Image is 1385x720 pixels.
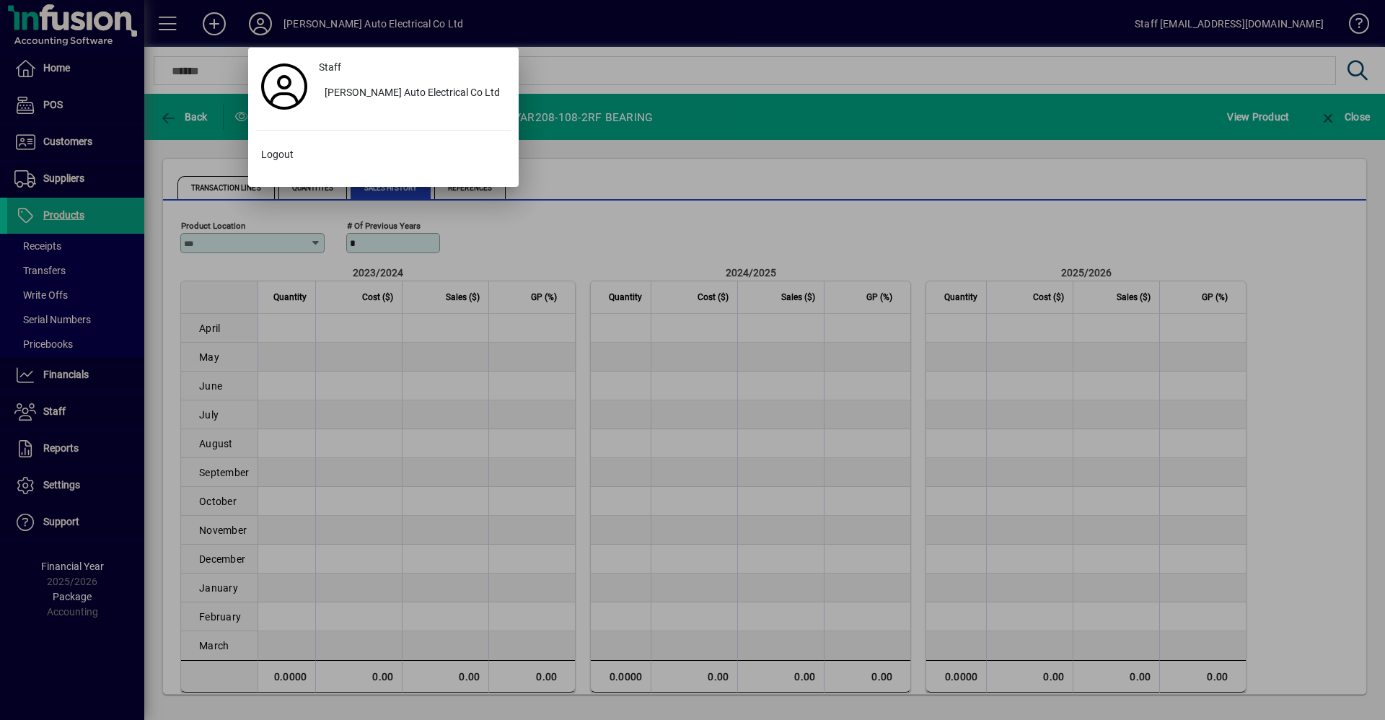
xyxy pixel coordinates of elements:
span: Logout [261,147,294,162]
a: Staff [313,55,511,81]
button: [PERSON_NAME] Auto Electrical Co Ltd [313,81,511,107]
a: Profile [255,74,313,100]
span: Staff [319,60,341,75]
button: Logout [255,142,511,168]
